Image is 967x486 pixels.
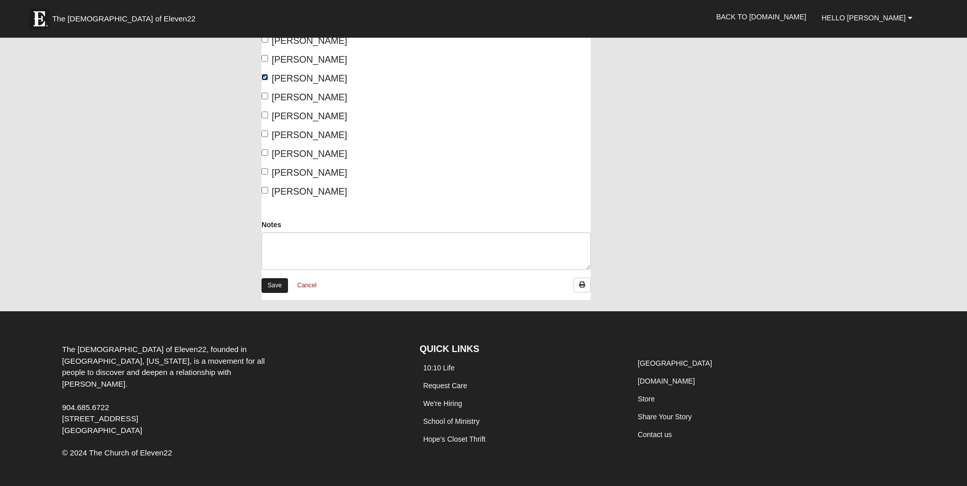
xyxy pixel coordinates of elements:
[29,9,49,29] img: Eleven22 logo
[262,220,281,230] label: Notes
[638,395,655,403] a: Store
[638,377,695,385] a: [DOMAIN_NAME]
[423,364,455,372] a: 10:10 Life
[262,93,268,99] input: [PERSON_NAME]
[62,426,142,435] span: [GEOGRAPHIC_DATA]
[423,382,467,390] a: Request Care
[272,36,347,46] span: [PERSON_NAME]
[272,186,347,197] span: [PERSON_NAME]
[272,168,347,178] span: [PERSON_NAME]
[638,430,672,439] a: Contact us
[573,278,591,292] a: Print Attendance Roster
[262,168,268,175] input: [PERSON_NAME]
[24,4,228,29] a: The [DEMOGRAPHIC_DATA] of Eleven22
[272,92,347,102] span: [PERSON_NAME]
[262,130,268,137] input: [PERSON_NAME]
[272,111,347,121] span: [PERSON_NAME]
[262,36,268,43] input: [PERSON_NAME]
[262,112,268,118] input: [PERSON_NAME]
[420,344,619,355] h4: QUICK LINKS
[709,4,814,30] a: Back to [DOMAIN_NAME]
[822,14,906,22] span: Hello [PERSON_NAME]
[272,73,347,84] span: [PERSON_NAME]
[291,278,323,293] a: Cancel
[638,413,692,421] a: Share Your Story
[262,149,268,156] input: [PERSON_NAME]
[272,149,347,159] span: [PERSON_NAME]
[55,344,293,437] div: The [DEMOGRAPHIC_DATA] of Eleven22, founded in [GEOGRAPHIC_DATA], [US_STATE], is a movement for a...
[423,435,485,443] a: Hope's Closet Thrift
[262,278,288,293] a: Save
[262,55,268,62] input: [PERSON_NAME]
[423,399,462,408] a: We're Hiring
[62,448,172,457] span: © 2024 The Church of Eleven22
[638,359,712,367] a: [GEOGRAPHIC_DATA]
[272,55,347,65] span: [PERSON_NAME]
[52,14,195,24] span: The [DEMOGRAPHIC_DATA] of Eleven22
[262,74,268,80] input: [PERSON_NAME]
[814,5,920,31] a: Hello [PERSON_NAME]
[423,417,479,425] a: School of Ministry
[262,187,268,194] input: [PERSON_NAME]
[272,130,347,140] span: [PERSON_NAME]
